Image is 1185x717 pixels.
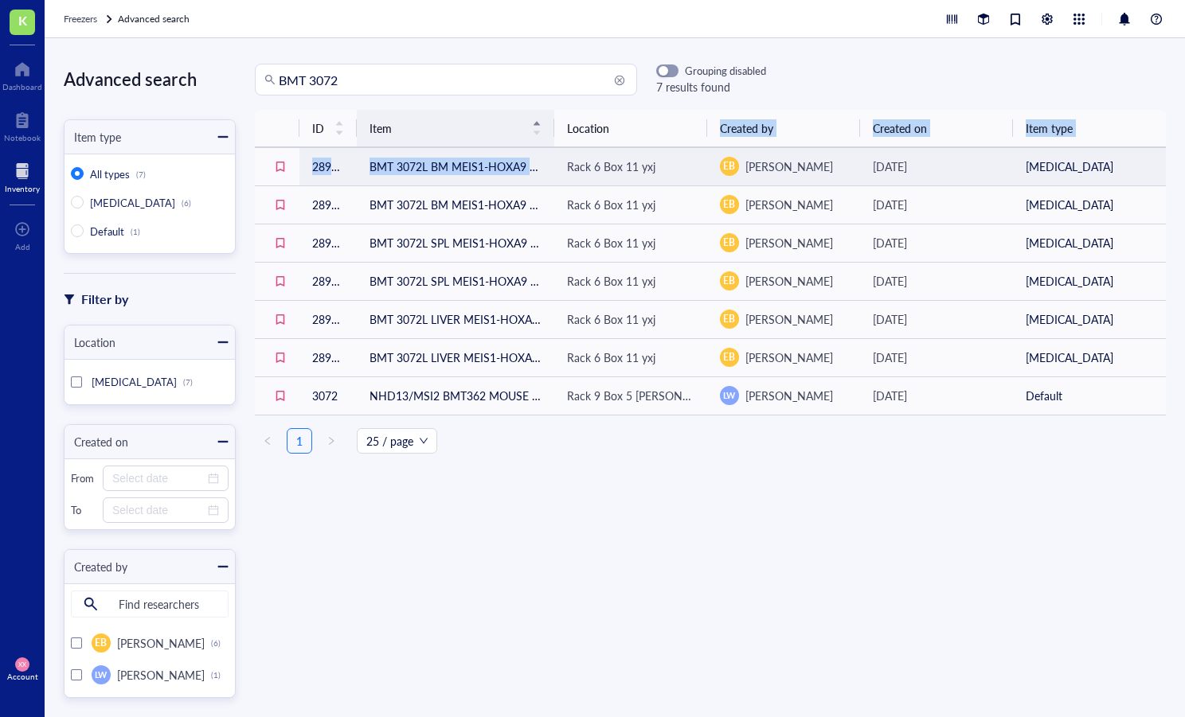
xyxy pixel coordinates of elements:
[299,300,357,338] td: 28981
[255,428,280,454] button: left
[357,224,554,262] td: BMT 3072L SPL MEIS1-HOXA9 TALE GFP XQX [DATE]
[15,242,30,251] div: Add
[92,374,177,389] span: [MEDICAL_DATA]
[299,110,357,147] th: ID
[211,670,221,680] div: (1)
[117,635,205,651] span: [PERSON_NAME]
[1013,147,1166,185] td: [MEDICAL_DATA]
[723,389,736,402] span: LW
[299,224,357,262] td: 28985
[64,12,97,25] span: Freezers
[723,274,735,288] span: EB
[745,158,833,174] span: [PERSON_NAME]
[7,672,38,681] div: Account
[873,349,1000,366] div: [DATE]
[90,166,130,181] span: All types
[723,197,735,212] span: EB
[873,310,1000,328] div: [DATE]
[723,350,735,364] span: EB
[81,289,128,310] div: Filter by
[64,11,115,27] a: Freezers
[299,338,357,376] td: 28980
[319,428,344,454] button: right
[112,470,205,487] input: Select date
[685,64,766,78] div: Grouping disabled
[357,110,554,147] th: Item
[357,338,554,376] td: BMT 3072L LIVER MEIS1-HOXA9 TALE GFP XQX [DATE]
[357,262,554,300] td: BMT 3072L SPL MEIS1-HOXA9 TALE GFP XQX [DATE]
[95,668,108,681] span: LW
[182,198,191,208] div: (6)
[357,147,554,185] td: BMT 3072L BM MEIS1-HOXA9 TALE GFP XQX [DATE]
[4,133,41,142] div: Notebook
[65,558,127,575] div: Created by
[255,428,280,454] li: Previous Page
[287,428,312,454] li: 1
[873,387,1000,404] div: [DATE]
[656,78,766,95] div: 7 results found
[64,64,236,94] div: Advanced search
[567,387,694,404] div: Rack 9 Box 5 [PERSON_NAME]
[263,436,272,446] span: left
[357,428,437,454] div: Page Size
[567,272,655,290] div: Rack 6 Box 11 yxj
[90,195,175,210] span: [MEDICAL_DATA]
[567,310,655,328] div: Rack 6 Box 11 yxj
[1013,224,1166,262] td: [MEDICAL_DATA]
[299,262,357,300] td: 28984
[112,501,205,519] input: Select date
[131,227,140,236] div: (1)
[71,471,96,485] div: From
[299,376,357,415] td: 3072
[327,436,336,446] span: right
[873,272,1000,290] div: [DATE]
[319,428,344,454] li: Next Page
[5,184,40,193] div: Inventory
[357,376,554,415] td: NHD13/MSI2 BMT362 MOUSE #1 BM
[18,10,27,30] span: K
[366,429,428,453] span: 25 / page
[723,312,735,326] span: EB
[287,429,311,453] a: 1
[2,82,42,92] div: Dashboard
[299,185,357,224] td: 28986
[4,107,41,142] a: Notebook
[370,119,522,137] span: Item
[18,660,25,668] span: XX
[745,388,833,403] span: [PERSON_NAME]
[1013,376,1166,415] td: Default
[312,119,325,137] span: ID
[2,57,42,92] a: Dashboard
[745,349,833,365] span: [PERSON_NAME]
[723,159,735,173] span: EB
[117,667,205,683] span: [PERSON_NAME]
[1013,185,1166,224] td: [MEDICAL_DATA]
[723,236,735,250] span: EB
[554,110,707,147] th: Location
[136,170,146,179] div: (7)
[707,110,860,147] th: Created by
[567,196,655,213] div: Rack 6 Box 11 yxj
[95,636,107,650] span: EB
[873,234,1000,251] div: [DATE]
[745,197,833,212] span: [PERSON_NAME]
[357,300,554,338] td: BMT 3072L LIVER MEIS1-HOXA9 TALE GFP XQX [DATE]
[299,147,357,185] td: 28987
[567,349,655,366] div: Rack 6 Box 11 yxj
[65,128,121,146] div: Item type
[1013,300,1166,338] td: [MEDICAL_DATA]
[873,196,1000,213] div: [DATE]
[5,158,40,193] a: Inventory
[71,503,96,517] div: To
[873,158,1000,175] div: [DATE]
[357,185,554,224] td: BMT 3072L BM MEIS1-HOXA9 TALE GFP XQX [DATE]
[745,235,833,251] span: [PERSON_NAME]
[567,158,655,175] div: Rack 6 Box 11 yxj
[183,377,193,387] div: (7)
[90,224,124,239] span: Default
[567,234,655,251] div: Rack 6 Box 11 yxj
[860,110,1013,147] th: Created on
[1013,110,1166,147] th: Item type
[745,311,833,327] span: [PERSON_NAME]
[1013,262,1166,300] td: [MEDICAL_DATA]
